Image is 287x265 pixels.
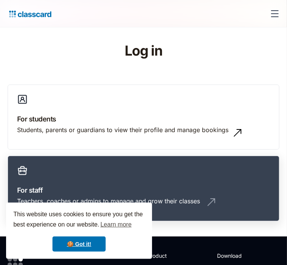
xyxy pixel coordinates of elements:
[52,236,106,252] a: dismiss cookie message
[17,114,270,124] h3: For students
[13,210,145,230] span: This website uses cookies to ensure you get the best experience on our website.
[6,203,152,259] div: cookieconsent
[17,197,200,205] div: Teachers, coaches or admins to manage and grow their classes
[266,5,281,23] div: menu
[8,85,279,150] a: For studentsStudents, parents or guardians to view their profile and manage bookings
[217,252,248,260] h2: Download
[8,43,279,59] h1: Log in
[6,8,51,19] a: home
[8,156,279,221] a: For staffTeachers, coaches or admins to manage and grow their classes
[17,126,228,134] div: Students, parents or guardians to view their profile and manage bookings
[99,219,133,230] a: learn more about cookies
[147,252,188,260] h2: Product
[17,185,270,195] h3: For staff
